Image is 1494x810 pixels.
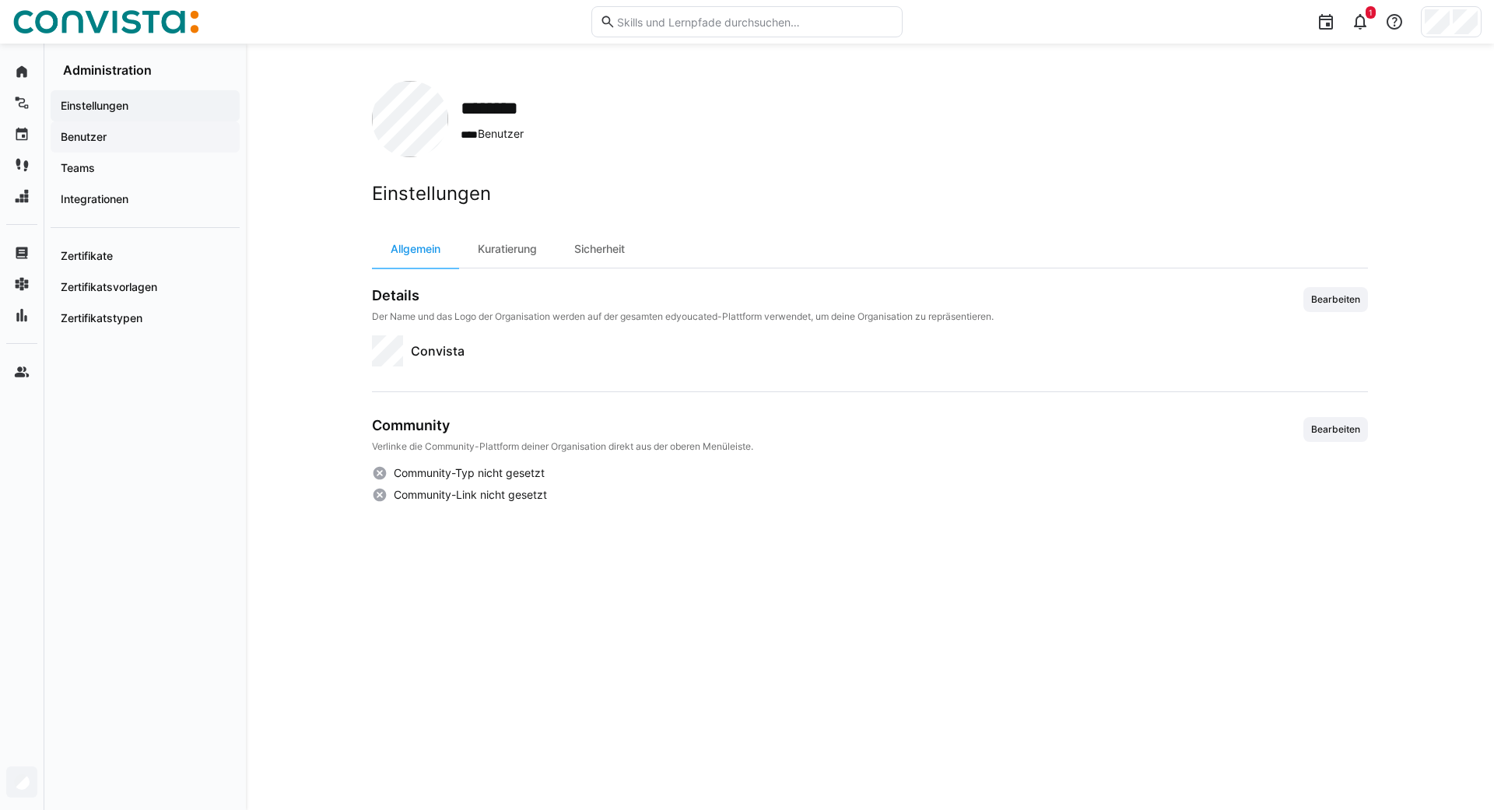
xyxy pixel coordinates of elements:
[556,230,644,268] div: Sicherheit
[372,417,753,434] h3: Community
[394,465,545,481] span: Community-Typ nicht gesetzt
[459,230,556,268] div: Kuratierung
[394,487,547,503] span: Community-Link nicht gesetzt
[372,287,994,304] h3: Details
[1310,423,1362,436] span: Bearbeiten
[372,310,994,323] p: Der Name und das Logo der Organisation werden auf der gesamten edyoucated-Plattform verwendet, um...
[1303,417,1368,442] button: Bearbeiten
[1303,287,1368,312] button: Bearbeiten
[372,440,753,453] p: Verlinke die Community-Plattform deiner Organisation direkt aus der oberen Menüleiste.
[461,126,538,142] span: Benutzer
[615,15,894,29] input: Skills und Lernpfade durchsuchen…
[372,182,1368,205] h2: Einstellungen
[372,230,459,268] div: Allgemein
[1310,293,1362,306] span: Bearbeiten
[411,342,465,360] span: Convista
[1369,8,1373,17] span: 1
